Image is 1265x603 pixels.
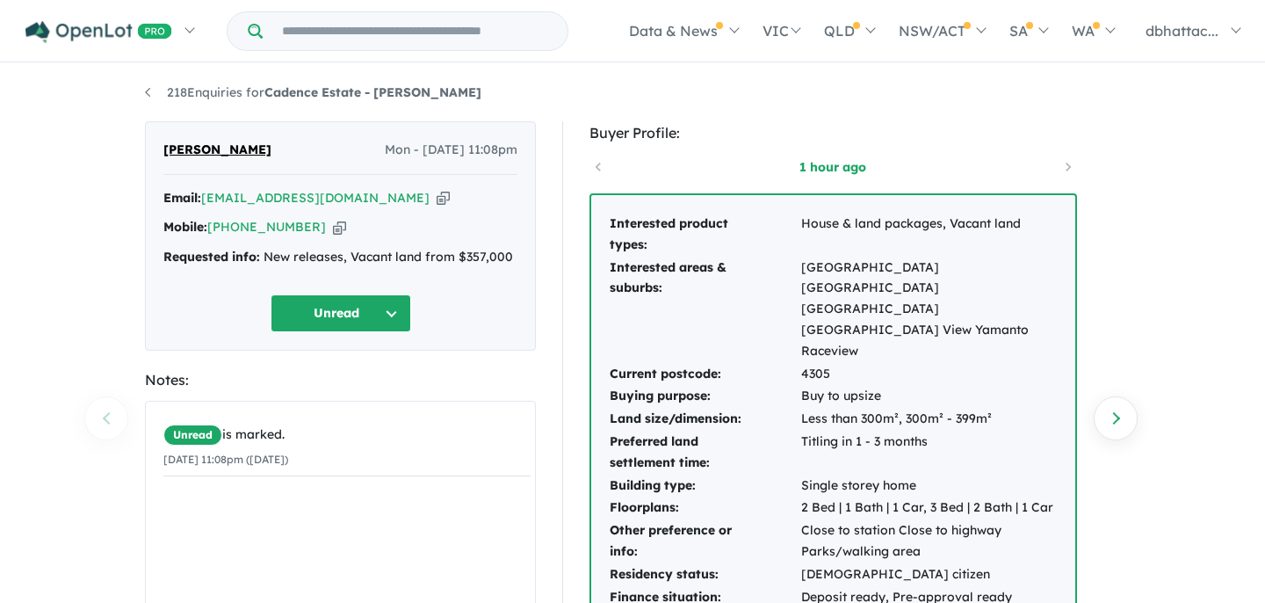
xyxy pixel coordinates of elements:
a: [PHONE_NUMBER] [207,219,326,235]
span: dbhattac... [1146,22,1218,40]
td: Buying purpose: [609,385,800,408]
a: 218Enquiries forCadence Estate - [PERSON_NAME] [145,84,481,100]
span: Mon - [DATE] 11:08pm [385,140,517,161]
td: House & land packages, Vacant land [800,213,1058,257]
input: Try estate name, suburb, builder or developer [266,12,564,50]
div: Notes: [145,368,536,392]
strong: Requested info: [163,249,260,265]
td: Floorplans: [609,497,800,519]
td: Interested areas & suburbs: [609,257,800,363]
td: Residency status: [609,563,800,586]
nav: breadcrumb [145,83,1120,104]
strong: Mobile: [163,219,207,235]
a: [EMAIL_ADDRESS][DOMAIN_NAME] [201,190,430,206]
strong: Cadence Estate - [PERSON_NAME] [264,84,481,100]
td: Preferred land settlement time: [609,431,800,475]
td: Current postcode: [609,363,800,386]
span: Unread [163,425,222,446]
td: 4305 [800,363,1058,386]
button: Copy [333,218,346,236]
td: Interested product types: [609,213,800,257]
td: Building type: [609,475,800,498]
a: 1 hour ago [758,158,907,176]
td: [GEOGRAPHIC_DATA] [GEOGRAPHIC_DATA] [GEOGRAPHIC_DATA] [GEOGRAPHIC_DATA] View Yamanto Raceview [800,257,1058,363]
small: [DATE] 11:08pm ([DATE]) [163,453,288,466]
button: Unread [271,294,411,332]
td: Titling in 1 - 3 months [800,431,1058,475]
td: Other preference or info: [609,519,800,563]
td: [DEMOGRAPHIC_DATA] citizen [800,563,1058,586]
div: New releases, Vacant land from $357,000 [163,247,517,268]
td: Land size/dimension: [609,408,800,431]
strong: Email: [163,190,201,206]
td: 2 Bed | 1 Bath | 1 Car, 3 Bed | 2 Bath | 1 Car [800,497,1058,519]
td: Less than 300m², 300m² - 399m² [800,408,1058,431]
span: [PERSON_NAME] [163,140,271,161]
div: is marked. [163,425,531,446]
div: Buyer Profile: [589,121,1077,145]
img: Openlot PRO Logo White [25,21,172,43]
td: Close to station Close to highway Parks/walking area [800,519,1058,563]
td: Buy to upsize [800,385,1058,408]
button: Copy [437,189,450,207]
td: Single storey home [800,475,1058,498]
